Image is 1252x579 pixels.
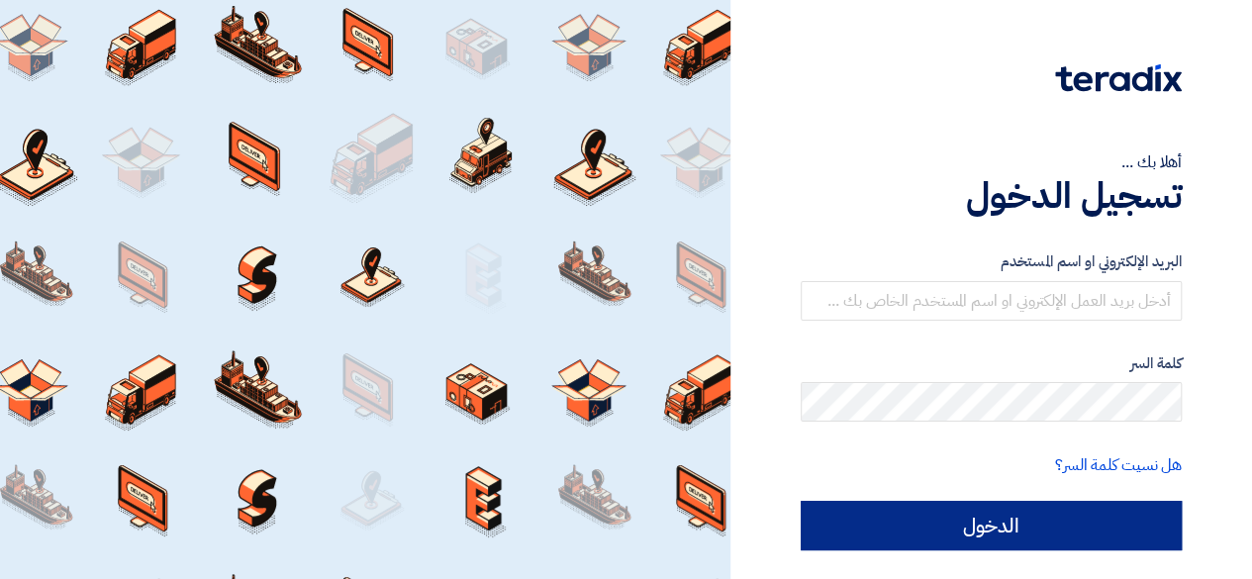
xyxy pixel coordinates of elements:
input: الدخول [801,501,1182,550]
label: كلمة السر [801,352,1182,375]
label: البريد الإلكتروني او اسم المستخدم [801,250,1182,273]
input: أدخل بريد العمل الإلكتروني او اسم المستخدم الخاص بك ... [801,281,1182,321]
h1: تسجيل الدخول [801,174,1182,218]
a: هل نسيت كلمة السر؟ [1055,453,1182,477]
img: Teradix logo [1055,64,1182,92]
div: أهلا بك ... [801,150,1182,174]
